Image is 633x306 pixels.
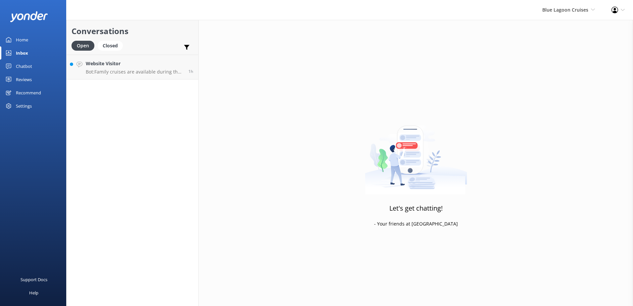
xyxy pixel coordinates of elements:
h2: Conversations [72,25,193,37]
span: Sep 27 2025 11:18am (UTC +12:00) Pacific/Auckland [188,69,193,74]
div: Help [29,286,38,299]
div: Settings [16,99,32,113]
div: Support Docs [21,273,47,286]
p: - Your friends at [GEOGRAPHIC_DATA] [374,220,458,228]
img: yonder-white-logo.png [10,11,48,22]
div: Recommend [16,86,41,99]
div: Home [16,33,28,46]
span: Blue Lagoon Cruises [542,7,588,13]
p: Bot: Family cruises are available during the Australian and New Zealand school holidays. For spec... [86,69,183,75]
h3: Let's get chatting! [389,203,443,214]
div: Closed [98,41,123,51]
div: Inbox [16,46,28,60]
div: Open [72,41,94,51]
img: artwork of a man stealing a conversation from at giant smartphone [365,112,467,194]
h4: Website Visitor [86,60,183,67]
a: Open [72,42,98,49]
a: Closed [98,42,126,49]
div: Reviews [16,73,32,86]
a: Website VisitorBot:Family cruises are available during the Australian and New Zealand school holi... [67,55,198,79]
div: Chatbot [16,60,32,73]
